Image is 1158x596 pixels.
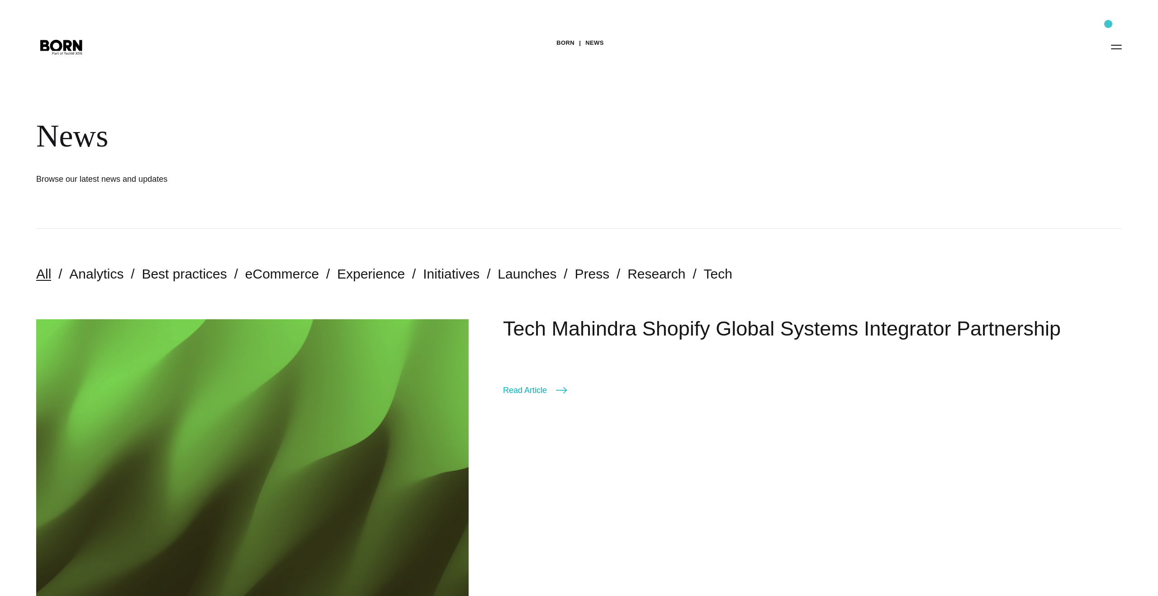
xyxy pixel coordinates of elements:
[69,266,123,281] a: Analytics
[556,36,574,50] a: BORN
[337,266,405,281] a: Experience
[627,266,685,281] a: Research
[585,36,604,50] a: News
[574,266,609,281] a: Press
[704,266,732,281] a: Tech
[36,118,552,155] div: News
[423,266,479,281] a: Initiatives
[503,317,1061,340] a: Tech Mahindra Shopify Global Systems Integrator Partnership
[142,266,227,281] a: Best practices
[36,266,51,281] a: All
[245,266,319,281] a: eCommerce
[36,173,308,185] h1: Browse our latest news and updates
[503,384,567,397] a: Read Article
[498,266,556,281] a: Launches
[1106,37,1127,56] button: Open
